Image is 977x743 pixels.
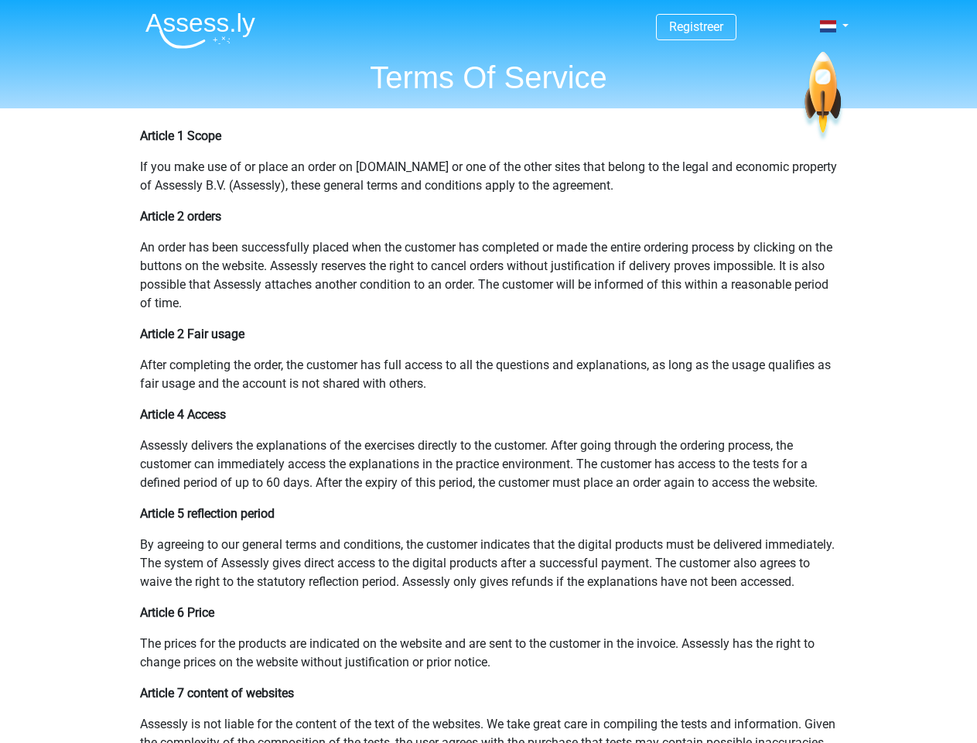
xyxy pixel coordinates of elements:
img: spaceship.7d73109d6933.svg [801,52,844,142]
p: The prices for the products are indicated on the website and are sent to the customer in the invo... [140,635,838,672]
a: Registreer [669,19,723,34]
b: Article 2 Fair usage [140,327,244,341]
p: If you make use of or place an order on [DOMAIN_NAME] or one of the other sites that belong to th... [140,158,838,195]
p: An order has been successfully placed when the customer has completed or made the entire ordering... [140,238,838,313]
p: Assessly delivers the explanations of the exercises directly to the customer. After going through... [140,437,838,492]
p: After completing the order, the customer has full access to all the questions and explanations, a... [140,356,838,393]
b: Article 6 Price [140,605,214,620]
b: Article 4 Access [140,407,226,422]
b: Article 7 content of websites [140,686,294,700]
img: Assessly [145,12,255,49]
b: Article 5 reflection period [140,506,275,521]
b: Article 1 Scope [140,128,221,143]
b: Article 2 orders [140,209,221,224]
p: By agreeing to our general terms and conditions, the customer indicates that the digital products... [140,536,838,591]
h1: Terms Of Service [133,59,845,96]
